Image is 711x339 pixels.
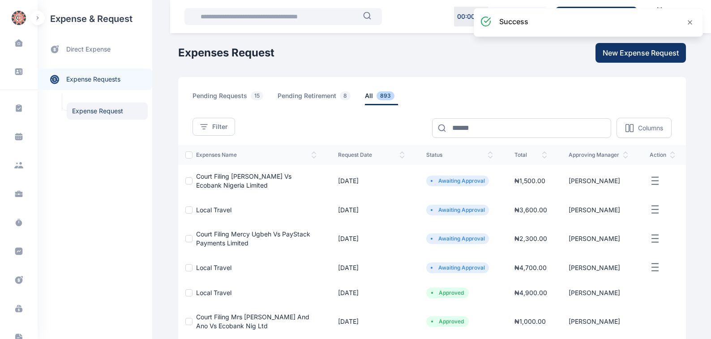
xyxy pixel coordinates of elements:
span: ₦ 1,000.00 [514,318,546,325]
span: ₦ 2,300.00 [514,235,547,242]
span: pending requests [193,91,267,105]
span: total [514,151,547,159]
span: action [650,151,675,159]
span: ₦ 1,500.00 [514,177,545,185]
a: Expense Request [67,103,148,120]
button: Filter [193,118,235,136]
a: Court Filing Mercy Ugbeh Vs PayStack Payments Limited [196,230,310,247]
a: Court Filing Mrs [PERSON_NAME] And Ano Vs Ecobank Nig Ltd [196,313,309,330]
button: Columns [617,118,672,138]
span: request date [338,151,405,159]
span: ₦ 3,600.00 [514,206,547,214]
span: New Expense Request [603,47,679,58]
div: expense requests [38,61,152,90]
a: Calendar [644,3,675,30]
a: Local Travel [196,264,231,271]
td: [PERSON_NAME] [558,165,639,197]
span: all [365,91,398,105]
span: approving manager [569,151,628,159]
td: [PERSON_NAME] [558,223,639,255]
span: pending retirement [278,91,354,105]
td: [PERSON_NAME] [558,255,639,280]
a: expense requests [38,69,152,90]
a: pending retirement8 [278,91,365,105]
span: 15 [251,91,263,100]
button: New Expense Request [595,43,686,63]
td: [PERSON_NAME] [558,280,639,305]
a: Local Travel [196,206,231,214]
a: pending requests15 [193,91,278,105]
li: Awaiting Approval [430,235,485,242]
a: direct expense [38,38,152,61]
span: Filter [212,122,227,131]
span: status [426,151,493,159]
td: [DATE] [327,255,415,280]
span: 8 [340,91,351,100]
td: [DATE] [327,280,415,305]
li: Awaiting Approval [430,264,485,271]
span: expenses Name [196,151,317,159]
span: direct expense [66,45,111,54]
h1: Expenses Request [178,46,274,60]
p: 00 : 00 : 00 [457,12,485,21]
td: [DATE] [327,305,415,338]
td: [PERSON_NAME] [558,305,639,338]
h3: success [499,16,528,27]
td: [DATE] [327,197,415,223]
p: Columns [638,124,663,133]
a: all893 [365,91,409,105]
li: Approved [430,289,465,296]
span: 893 [377,91,394,100]
li: Awaiting Approval [430,206,485,214]
td: [DATE] [327,223,415,255]
li: Awaiting Approval [430,177,485,185]
li: Approved [430,318,465,325]
td: [PERSON_NAME] [558,197,639,223]
span: ₦ 4,900.00 [514,289,547,296]
a: Court Filing [PERSON_NAME] Vs Ecobank Nigeria Limited [196,172,291,189]
span: ₦ 4,700.00 [514,264,547,271]
td: [DATE] [327,165,415,197]
a: Local Travel [196,289,231,296]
